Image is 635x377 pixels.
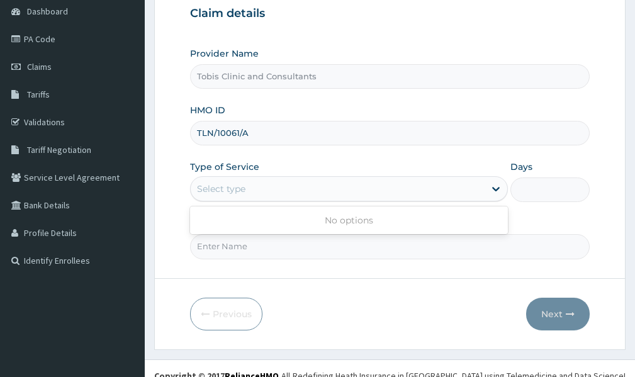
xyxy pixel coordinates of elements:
[190,7,590,21] h3: Claim details
[190,209,508,232] div: No options
[190,104,225,116] label: HMO ID
[190,234,590,259] input: Enter Name
[526,298,590,330] button: Next
[27,144,91,155] span: Tariff Negotiation
[190,160,259,173] label: Type of Service
[190,47,259,60] label: Provider Name
[27,6,68,17] span: Dashboard
[27,61,52,72] span: Claims
[190,121,590,145] input: Enter HMO ID
[510,160,532,173] label: Days
[190,298,262,330] button: Previous
[197,183,245,195] div: Select type
[27,89,50,100] span: Tariffs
